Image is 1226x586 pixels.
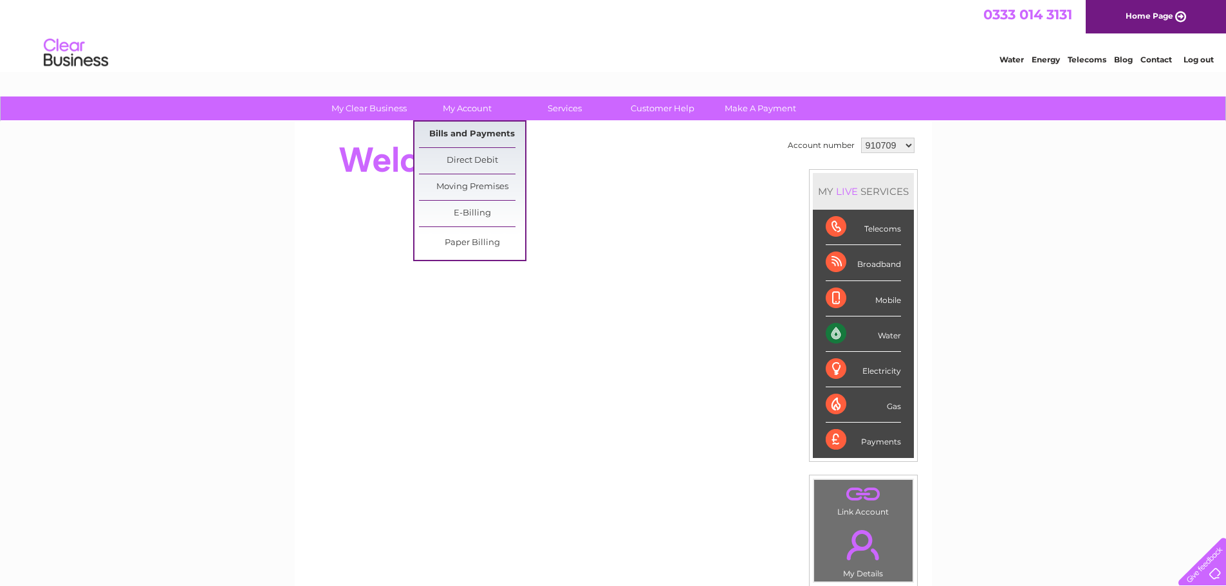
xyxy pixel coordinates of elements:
[826,245,901,280] div: Broadband
[826,352,901,387] div: Electricity
[1140,55,1172,64] a: Contact
[817,483,909,506] a: .
[817,522,909,567] a: .
[609,96,716,120] a: Customer Help
[316,96,422,120] a: My Clear Business
[414,96,520,120] a: My Account
[419,122,525,147] a: Bills and Payments
[813,479,913,520] td: Link Account
[999,55,1024,64] a: Water
[43,33,109,73] img: logo.png
[419,201,525,226] a: E-Billing
[419,230,525,256] a: Paper Billing
[1068,55,1106,64] a: Telecoms
[826,387,901,423] div: Gas
[833,185,860,197] div: LIVE
[826,316,901,352] div: Water
[419,174,525,200] a: Moving Premises
[419,148,525,174] a: Direct Debit
[785,134,858,156] td: Account number
[813,173,914,210] div: MY SERVICES
[707,96,813,120] a: Make A Payment
[1184,55,1214,64] a: Log out
[813,519,913,582] td: My Details
[1114,55,1133,64] a: Blog
[826,210,901,245] div: Telecoms
[826,423,901,457] div: Payments
[983,6,1072,23] a: 0333 014 3131
[826,281,901,316] div: Mobile
[310,7,918,62] div: Clear Business is a trading name of Verastar Limited (registered in [GEOGRAPHIC_DATA] No. 3667643...
[1032,55,1060,64] a: Energy
[512,96,618,120] a: Services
